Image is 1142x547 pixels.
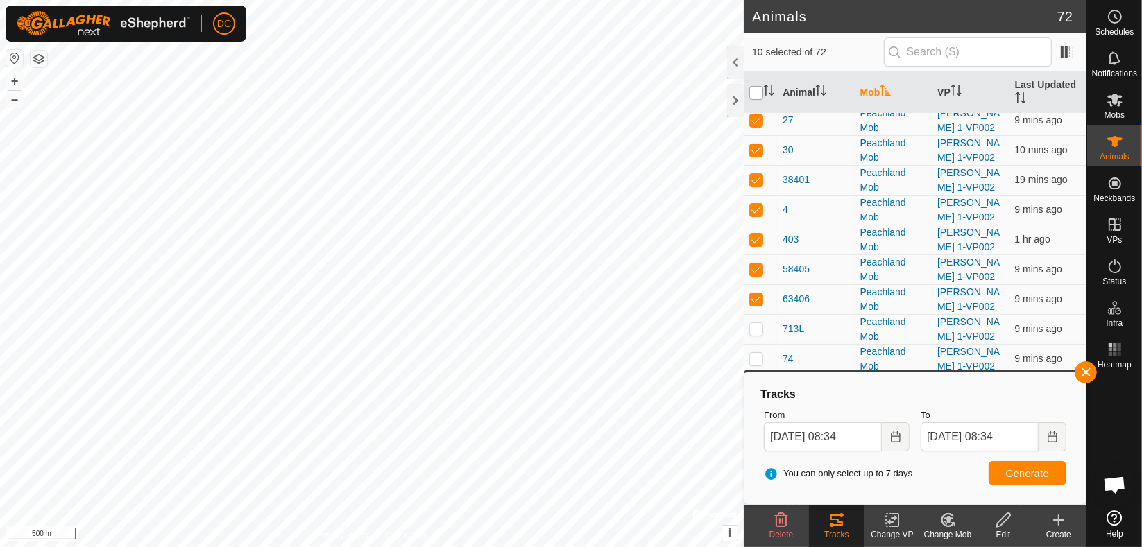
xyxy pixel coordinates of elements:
[317,529,369,541] a: Privacy Policy
[1094,464,1136,505] a: Open chat
[884,37,1052,67] input: Search (S)
[1057,6,1073,27] span: 72
[1107,236,1122,244] span: VPs
[860,315,926,344] div: Peachland Mob
[764,408,910,422] label: From
[783,292,810,306] span: 63406
[860,106,926,135] div: Peachland Mob
[937,316,1000,342] a: [PERSON_NAME] 1-VP002
[783,173,810,187] span: 38401
[783,262,810,277] span: 58405
[937,197,1000,223] a: [PERSON_NAME] 1-VP002
[860,136,926,165] div: Peachland Mob
[763,87,774,98] p-sorticon: Activate to sort
[1100,153,1130,161] span: Animals
[937,257,1000,282] a: [PERSON_NAME] 1-VP002
[31,51,47,67] button: Map Layers
[860,255,926,284] div: Peachland Mob
[1015,263,1062,275] span: 27 Aug 2025, 8:25 am
[777,72,854,114] th: Animal
[1015,144,1068,155] span: 27 Aug 2025, 8:23 am
[937,227,1000,252] a: [PERSON_NAME] 1-VP002
[937,137,1000,163] a: [PERSON_NAME] 1-VP002
[932,72,1009,114] th: VP
[1015,174,1068,185] span: 27 Aug 2025, 8:15 am
[937,167,1000,193] a: [PERSON_NAME] 1-VP002
[1087,505,1142,544] a: Help
[1015,204,1062,215] span: 27 Aug 2025, 8:25 am
[783,202,788,217] span: 4
[1015,293,1062,304] span: 27 Aug 2025, 8:25 am
[860,196,926,225] div: Peachland Mob
[1015,353,1062,364] span: 27 Aug 2025, 8:25 am
[809,528,864,541] div: Tracks
[975,528,1031,541] div: Edit
[1039,422,1066,451] button: Choose Date
[1015,94,1026,105] p-sorticon: Activate to sort
[769,530,794,539] span: Delete
[937,286,1000,312] a: [PERSON_NAME] 1-VP002
[1095,28,1134,36] span: Schedules
[783,232,799,247] span: 403
[1015,234,1050,245] span: 27 Aug 2025, 6:35 am
[1092,69,1137,78] span: Notifications
[1106,319,1123,327] span: Infra
[783,143,794,157] span: 30
[860,285,926,314] div: Peachland Mob
[864,528,920,541] div: Change VP
[951,87,962,98] p-sorticon: Activate to sort
[880,87,891,98] p-sorticon: Activate to sort
[1105,111,1125,119] span: Mobs
[764,467,912,480] span: You can only select up to 7 days
[1015,323,1062,334] span: 27 Aug 2025, 8:25 am
[1031,528,1086,541] div: Create
[6,50,23,67] button: Reset Map
[937,346,1000,372] a: [PERSON_NAME] 1-VP002
[1098,361,1132,369] span: Heatmap
[1102,277,1126,286] span: Status
[217,17,231,31] span: DC
[728,527,731,539] span: i
[1009,72,1086,114] th: Last Updated
[815,87,826,98] p-sorticon: Activate to sort
[1106,530,1123,538] span: Help
[860,345,926,374] div: Peachland Mob
[783,113,794,128] span: 27
[752,8,1057,25] h2: Animals
[921,408,1066,422] label: To
[855,72,932,114] th: Mob
[1006,468,1049,479] span: Generate
[17,11,190,36] img: Gallagher Logo
[860,166,926,195] div: Peachland Mob
[722,526,738,541] button: i
[1015,114,1062,125] span: 27 Aug 2025, 8:25 am
[6,91,23,107] button: –
[882,422,910,451] button: Choose Date
[6,73,23,89] button: +
[758,386,1072,403] div: Tracks
[386,529,427,541] a: Contact Us
[783,322,804,336] span: 713L
[937,107,1000,133] a: [PERSON_NAME] 1-VP002
[920,528,975,541] div: Change Mob
[1093,194,1135,202] span: Neckbands
[783,351,794,366] span: 74
[752,45,883,60] span: 10 selected of 72
[860,225,926,254] div: Peachland Mob
[989,461,1066,485] button: Generate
